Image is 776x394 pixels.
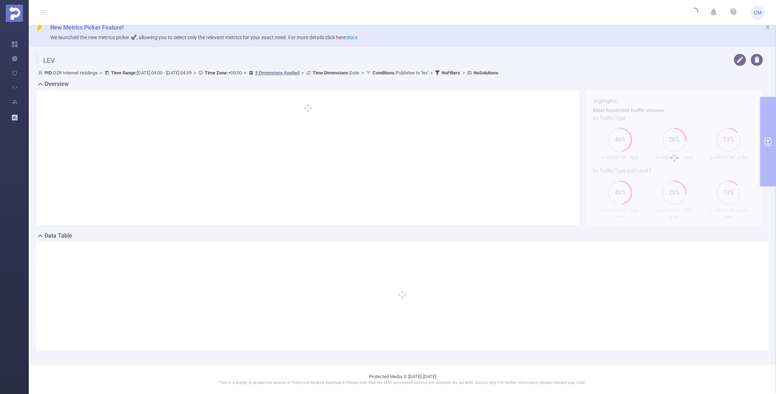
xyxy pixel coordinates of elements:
button: icon: close [765,23,770,31]
a: docs [347,35,357,40]
span: Publisher Is 'lev' [373,70,428,75]
span: > [299,70,306,75]
span: > [98,70,105,75]
i: icon: loading [689,8,698,18]
span: D2R Internet Holdings [DATE] 04:00 - [DATE] 04:59 +00:00 [38,70,498,75]
i: icon: close [765,25,770,30]
b: Time Range: [111,70,137,75]
b: PID: [45,70,53,75]
span: > [191,70,198,75]
b: No Solutions [474,70,498,75]
span: > [428,70,435,75]
b: Time Zone: [205,70,228,75]
u: 3 Dimensions Applied [255,70,299,75]
b: Conditions : [373,70,396,75]
b: Time Dimensions : [313,70,350,75]
img: Protected Media [6,5,23,22]
h2: Data Table [45,232,72,240]
h2: Overview [45,80,69,88]
span: New Metrics Picker Feature! [50,24,124,31]
h1: LEV [36,54,724,68]
span: We launched the new metrics picker 🚀, allowing you to select only the relevant metrics for your e... [50,35,357,40]
span: OM [754,5,762,20]
span: > [359,70,366,75]
i: icon: user [38,70,45,75]
span: > [460,70,467,75]
b: No Filters [442,70,460,75]
span: > [242,70,249,75]
i: icon: thunderbolt [36,25,43,32]
span: Date [313,70,359,75]
p: This is a stable, in production version of Protected Media's dashboard. Please note that the MRC ... [47,380,758,386]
